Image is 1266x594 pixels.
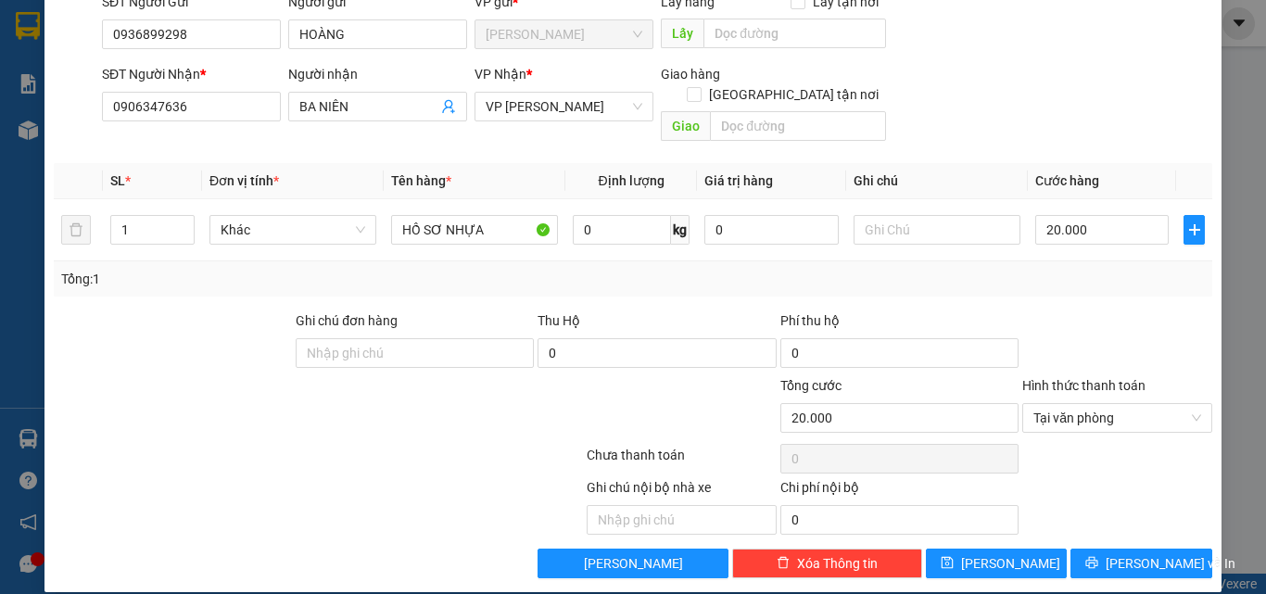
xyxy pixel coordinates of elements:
[585,445,779,477] div: Chưa thanh toán
[941,556,954,571] span: save
[710,111,886,141] input: Dọc đường
[780,378,842,393] span: Tổng cước
[732,549,922,578] button: deleteXóa Thông tin
[486,20,642,48] span: Hồ Chí Minh
[1184,222,1204,237] span: plus
[598,173,664,188] span: Định lượng
[584,553,683,574] span: [PERSON_NAME]
[661,67,720,82] span: Giao hàng
[703,19,886,48] input: Dọc đường
[538,549,728,578] button: [PERSON_NAME]
[177,18,222,37] span: Nhận:
[475,67,526,82] span: VP Nhận
[486,93,642,120] span: VP Phan Rang
[16,16,164,57] div: [PERSON_NAME]
[661,111,710,141] span: Giao
[1022,378,1146,393] label: Hình thức thanh toán
[391,215,558,245] input: VD: Bàn, Ghế
[288,64,467,84] div: Người nhận
[702,84,886,105] span: [GEOGRAPHIC_DATA] tận nơi
[846,163,1028,199] th: Ghi chú
[587,477,777,505] div: Ghi chú nội bộ nhà xe
[780,310,1019,338] div: Phí thu hộ
[110,173,125,188] span: SL
[1085,556,1098,571] span: printer
[1070,549,1212,578] button: printer[PERSON_NAME] và In
[296,338,534,368] input: Ghi chú đơn hàng
[797,553,878,574] span: Xóa Thông tin
[16,16,44,35] span: Gửi:
[16,57,164,80] div: VĨNH HẰNG
[1184,215,1205,245] button: plus
[704,215,838,245] input: 0
[1033,404,1201,432] span: Tại văn phòng
[780,477,1019,505] div: Chi phí nội bộ
[177,16,326,60] div: VP [PERSON_NAME]
[1035,173,1099,188] span: Cước hàng
[854,215,1020,245] input: Ghi Chú
[1106,553,1235,574] span: [PERSON_NAME] và In
[209,173,279,188] span: Đơn vị tính
[587,505,777,535] input: Nhập ghi chú
[671,215,690,245] span: kg
[177,82,326,108] div: 0908612147
[102,64,281,84] div: SĐT Người Nhận
[961,553,1060,574] span: [PERSON_NAME]
[221,216,365,244] span: Khác
[704,173,773,188] span: Giá trị hàng
[174,120,196,139] span: CC
[177,60,326,82] div: THỰC
[296,313,398,328] label: Ghi chú đơn hàng
[61,269,490,289] div: Tổng: 1
[61,215,91,245] button: delete
[661,19,703,48] span: Lấy
[777,556,790,571] span: delete
[926,549,1068,578] button: save[PERSON_NAME]
[441,99,456,114] span: user-add
[391,173,451,188] span: Tên hàng
[538,313,580,328] span: Thu Hộ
